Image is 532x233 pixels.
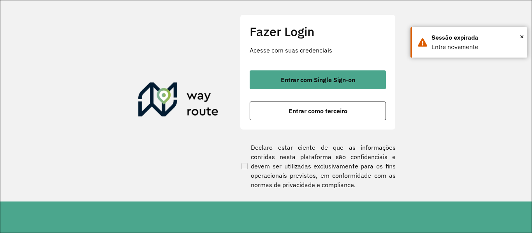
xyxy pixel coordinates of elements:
h2: Fazer Login [250,24,386,39]
img: Roteirizador AmbevTech [138,82,218,120]
button: button [250,102,386,120]
div: Sessão expirada [432,33,521,42]
span: Entrar com Single Sign-on [281,77,355,83]
label: Declaro estar ciente de que as informações contidas nesta plataforma são confidenciais e devem se... [240,143,396,189]
p: Acesse com suas credenciais [250,46,386,55]
div: Entre novamente [432,42,521,52]
button: Close [520,31,524,42]
span: Entrar como terceiro [289,108,347,114]
button: button [250,70,386,89]
span: × [520,31,524,42]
